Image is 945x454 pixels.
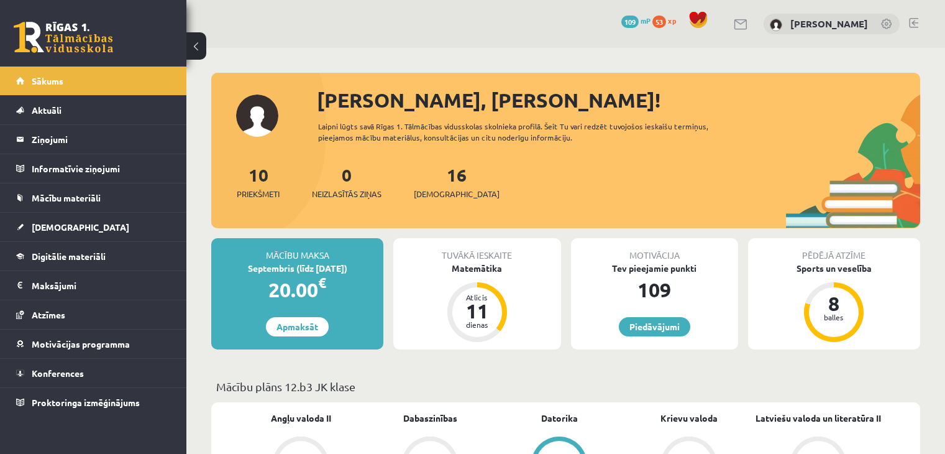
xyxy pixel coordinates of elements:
a: Matemātika Atlicis 11 dienas [393,262,560,344]
a: Datorika [541,412,578,425]
a: Krievu valoda [660,412,718,425]
div: 20.00 [211,275,383,305]
div: Motivācija [571,238,738,262]
div: 8 [815,294,852,313]
div: Pēdējā atzīme [748,238,920,262]
a: 53 xp [652,16,682,25]
span: 109 [621,16,639,28]
div: Laipni lūgts savā Rīgas 1. Tālmācības vidusskolas skolnieka profilā. Šeit Tu vari redzēt tuvojošo... [318,121,744,143]
a: Mācību materiāli [16,183,171,212]
a: Konferences [16,359,171,387]
a: Latviešu valoda un literatūra II [756,412,881,425]
a: Aktuāli [16,96,171,124]
span: 53 [652,16,666,28]
div: Atlicis [459,294,496,301]
div: balles [815,313,852,321]
legend: Informatīvie ziņojumi [32,154,171,183]
a: Angļu valoda II [271,412,331,425]
a: Ziņojumi [16,125,171,154]
div: Septembris (līdz [DATE]) [211,262,383,275]
div: 109 [571,275,738,305]
a: Atzīmes [16,300,171,329]
span: Aktuāli [32,104,62,116]
a: [DEMOGRAPHIC_DATA] [16,213,171,241]
a: 109 mP [621,16,651,25]
span: Proktoringa izmēģinājums [32,397,140,408]
a: Rīgas 1. Tālmācības vidusskola [14,22,113,53]
a: 10Priekšmeti [237,164,280,200]
span: Sākums [32,75,63,86]
a: Sports un veselība 8 balles [748,262,920,344]
span: € [318,274,326,292]
a: Dabaszinības [403,412,457,425]
a: Informatīvie ziņojumi [16,154,171,183]
a: Motivācijas programma [16,330,171,358]
a: Proktoringa izmēģinājums [16,388,171,417]
legend: Ziņojumi [32,125,171,154]
p: Mācību plāns 12.b3 JK klase [216,378,915,395]
legend: Maksājumi [32,271,171,300]
div: Tuvākā ieskaite [393,238,560,262]
a: 0Neizlasītās ziņas [312,164,381,200]
img: Gregors Pauliņš [770,19,782,31]
span: Mācību materiāli [32,192,101,203]
span: Atzīmes [32,309,65,320]
span: mP [641,16,651,25]
span: [DEMOGRAPHIC_DATA] [32,221,129,233]
span: [DEMOGRAPHIC_DATA] [414,188,500,200]
span: Konferences [32,368,84,379]
div: Sports un veselība [748,262,920,275]
a: Maksājumi [16,271,171,300]
a: Digitālie materiāli [16,242,171,271]
div: 11 [459,301,496,321]
span: Motivācijas programma [32,338,130,350]
span: xp [668,16,676,25]
div: Matemātika [393,262,560,275]
div: Tev pieejamie punkti [571,262,738,275]
a: [PERSON_NAME] [790,17,868,30]
a: Apmaksāt [266,317,329,336]
div: [PERSON_NAME], [PERSON_NAME]! [317,85,920,115]
a: Piedāvājumi [619,317,690,336]
div: Mācību maksa [211,238,383,262]
span: Digitālie materiāli [32,251,106,262]
span: Neizlasītās ziņas [312,188,381,200]
a: Sākums [16,67,171,95]
a: 16[DEMOGRAPHIC_DATA] [414,164,500,200]
span: Priekšmeti [237,188,280,200]
div: dienas [459,321,496,328]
